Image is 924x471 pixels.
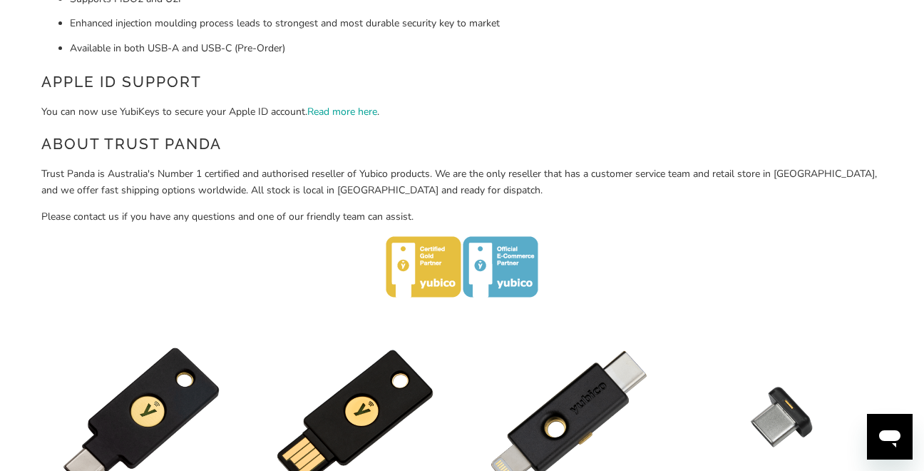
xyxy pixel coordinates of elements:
[41,133,883,156] h2: About Trust Panda
[70,41,883,56] li: Available in both USB-A and USB-C (Pre-Order)
[867,414,913,460] iframe: Button to launch messaging window
[307,105,377,118] a: Read more here
[70,16,883,31] li: Enhanced injection moulding process leads to strongest and most durable security key to market
[41,166,883,198] p: Trust Panda is Australia's Number 1 certified and authorised reseller of Yubico products. We are ...
[41,71,883,93] h2: Apple ID Support
[41,104,883,120] p: You can now use YubiKeys to secure your Apple ID account. .
[41,209,883,225] p: Please contact us if you have any questions and one of our friendly team can assist.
